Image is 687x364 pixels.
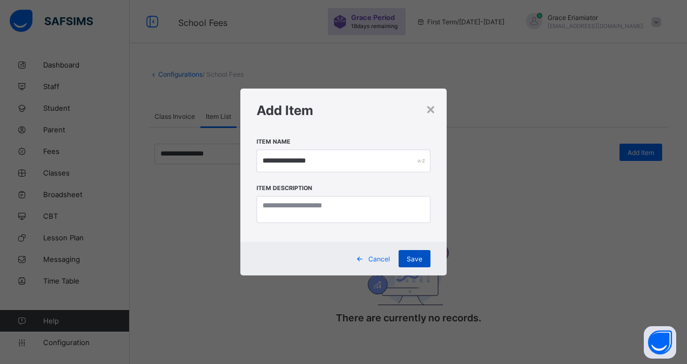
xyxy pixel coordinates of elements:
[426,99,436,118] div: ×
[257,103,430,118] h1: Add Item
[407,255,422,263] span: Save
[257,138,291,145] label: Item Name
[257,185,312,192] label: Item Description
[644,326,676,359] button: Open asap
[368,255,390,263] span: Cancel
